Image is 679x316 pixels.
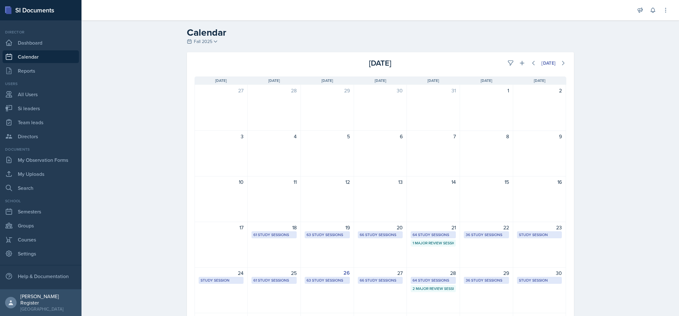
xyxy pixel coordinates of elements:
[428,78,439,83] span: [DATE]
[3,116,79,129] a: Team leads
[464,133,509,140] div: 8
[534,78,545,83] span: [DATE]
[358,87,403,94] div: 30
[519,277,560,283] div: Study Session
[251,87,297,94] div: 28
[322,78,333,83] span: [DATE]
[199,224,244,231] div: 17
[3,88,79,101] a: All Users
[3,205,79,218] a: Semesters
[481,78,492,83] span: [DATE]
[411,87,456,94] div: 31
[20,306,76,312] div: [GEOGRAPHIC_DATA]
[305,87,350,94] div: 29
[305,178,350,186] div: 12
[305,224,350,231] div: 19
[199,269,244,277] div: 24
[517,133,562,140] div: 9
[360,232,401,238] div: 66 Study Sessions
[3,182,79,194] a: Search
[3,102,79,115] a: Si leaders
[466,232,507,238] div: 36 Study Sessions
[199,87,244,94] div: 27
[307,277,348,283] div: 63 Study Sessions
[3,130,79,143] a: Directors
[201,277,242,283] div: Study Session
[3,233,79,246] a: Courses
[3,198,79,204] div: School
[305,133,350,140] div: 5
[3,147,79,152] div: Documents
[517,87,562,94] div: 2
[537,58,560,68] button: [DATE]
[411,269,456,277] div: 28
[307,232,348,238] div: 63 Study Sessions
[3,29,79,35] div: Director
[358,224,403,231] div: 20
[541,61,555,66] div: [DATE]
[358,178,403,186] div: 13
[3,36,79,49] a: Dashboard
[464,87,509,94] div: 1
[3,219,79,232] a: Groups
[187,27,574,38] h2: Calendar
[413,286,454,291] div: 2 Major Review Sessions
[3,64,79,77] a: Reports
[194,38,212,45] span: Fall 2025
[251,133,297,140] div: 4
[358,269,403,277] div: 27
[517,224,562,231] div: 23
[3,81,79,87] div: Users
[305,269,350,277] div: 26
[253,277,295,283] div: 61 Study Sessions
[517,178,562,186] div: 16
[251,269,297,277] div: 25
[268,78,280,83] span: [DATE]
[251,224,297,231] div: 18
[411,178,456,186] div: 14
[517,269,562,277] div: 30
[3,154,79,166] a: My Observation Forms
[358,133,403,140] div: 6
[199,178,244,186] div: 10
[464,224,509,231] div: 22
[199,133,244,140] div: 3
[464,269,509,277] div: 29
[413,232,454,238] div: 64 Study Sessions
[3,50,79,63] a: Calendar
[318,57,442,69] div: [DATE]
[253,232,295,238] div: 61 Study Sessions
[251,178,297,186] div: 11
[3,270,79,283] div: Help & Documentation
[375,78,386,83] span: [DATE]
[360,277,401,283] div: 66 Study Sessions
[464,178,509,186] div: 15
[466,277,507,283] div: 36 Study Sessions
[519,232,560,238] div: Study Session
[20,293,76,306] div: [PERSON_NAME] Register
[413,240,454,246] div: 1 Major Review Session
[411,224,456,231] div: 21
[215,78,227,83] span: [DATE]
[3,247,79,260] a: Settings
[411,133,456,140] div: 7
[413,277,454,283] div: 64 Study Sessions
[3,168,79,180] a: My Uploads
